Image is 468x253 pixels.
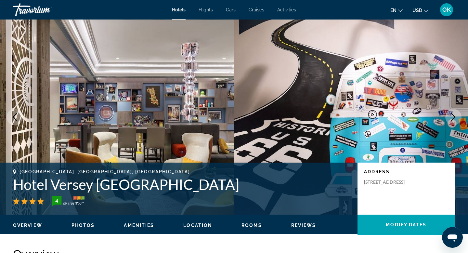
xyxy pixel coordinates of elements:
[412,6,428,15] button: Change currency
[199,7,213,12] a: Flights
[124,223,154,228] span: Amenities
[19,169,190,174] span: [GEOGRAPHIC_DATA], [GEOGRAPHIC_DATA], [GEOGRAPHIC_DATA]
[241,223,262,228] span: Rooms
[442,227,463,248] iframe: Кнопка запуска окна обмена сообщениями
[124,222,154,228] button: Amenities
[241,222,262,228] button: Rooms
[71,222,95,228] button: Photos
[386,222,426,227] span: Modify Dates
[6,109,23,125] button: Previous image
[249,7,264,12] a: Cruises
[390,8,396,13] span: en
[13,222,42,228] button: Overview
[172,7,186,12] a: Hotels
[277,7,296,12] a: Activities
[364,179,416,185] p: [STREET_ADDRESS]
[390,6,403,15] button: Change language
[291,222,316,228] button: Reviews
[52,196,84,206] img: TrustYou guest rating badge
[183,223,212,228] span: Location
[50,197,63,205] div: 4
[438,3,455,17] button: User Menu
[183,222,212,228] button: Location
[357,215,455,235] button: Modify Dates
[412,8,422,13] span: USD
[13,1,78,18] a: Travorium
[226,7,236,12] a: Cars
[71,223,95,228] span: Photos
[291,223,316,228] span: Reviews
[445,109,461,125] button: Next image
[442,7,451,13] span: OK
[13,223,42,228] span: Overview
[364,169,448,174] p: Address
[13,176,351,193] h1: Hotel Versey [GEOGRAPHIC_DATA]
